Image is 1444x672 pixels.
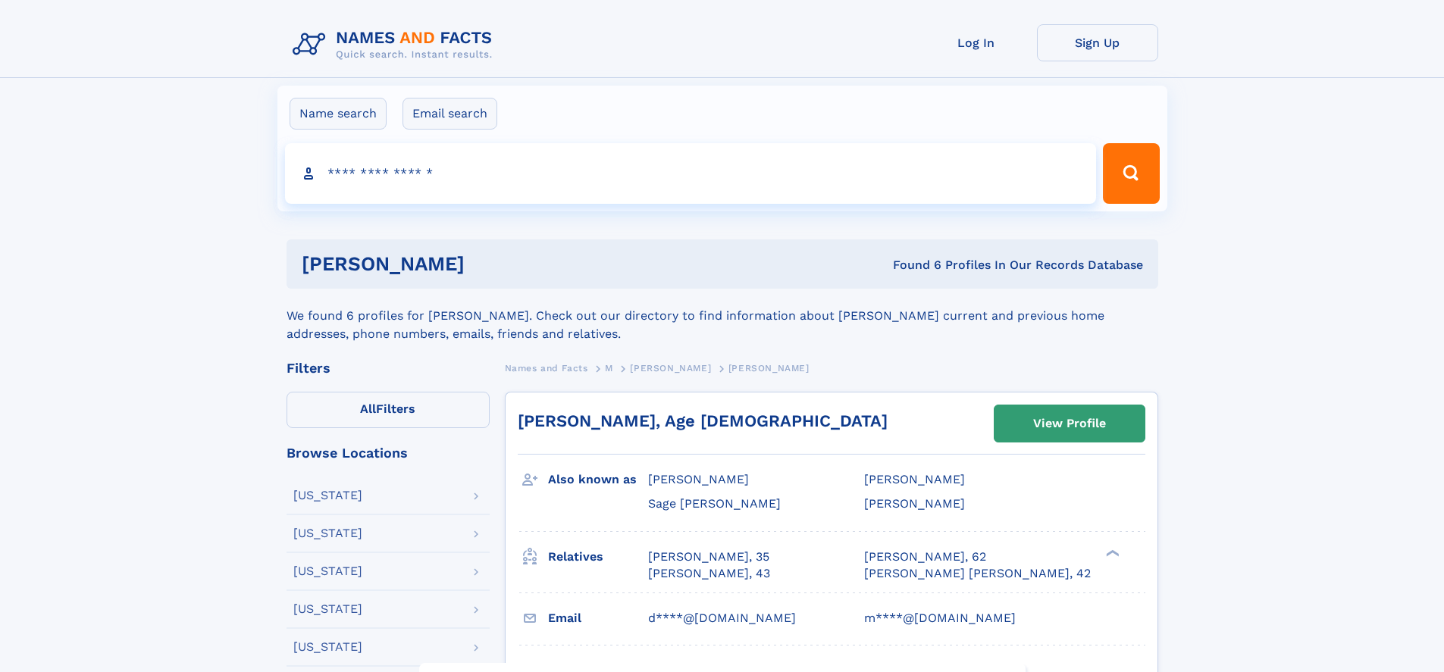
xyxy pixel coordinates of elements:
[548,544,648,570] h3: Relatives
[1103,143,1159,204] button: Search Button
[916,24,1037,61] a: Log In
[605,363,613,374] span: M
[287,361,490,375] div: Filters
[518,411,888,430] a: [PERSON_NAME], Age [DEMOGRAPHIC_DATA]
[293,527,362,539] div: [US_STATE]
[505,358,588,377] a: Names and Facts
[1102,548,1120,558] div: ❯
[287,289,1158,343] div: We found 6 profiles for [PERSON_NAME]. Check out our directory to find information about [PERSON_...
[864,472,965,486] span: [PERSON_NAME]
[290,98,387,130] label: Name search
[648,472,749,486] span: [PERSON_NAME]
[1033,406,1106,441] div: View Profile
[293,603,362,615] div: [US_STATE]
[293,641,362,653] div: [US_STATE]
[360,402,376,416] span: All
[864,496,965,511] span: [PERSON_NAME]
[285,143,1097,204] input: search input
[287,24,505,65] img: Logo Names and Facts
[630,358,711,377] a: [PERSON_NAME]
[864,565,1091,582] a: [PERSON_NAME] [PERSON_NAME], 42
[1037,24,1158,61] a: Sign Up
[630,363,711,374] span: [PERSON_NAME]
[864,549,986,565] a: [PERSON_NAME], 62
[648,549,769,565] a: [PERSON_NAME], 35
[403,98,497,130] label: Email search
[678,257,1143,273] div: Found 6 Profiles In Our Records Database
[728,363,810,374] span: [PERSON_NAME]
[995,405,1145,442] a: View Profile
[287,392,490,428] label: Filters
[605,358,613,377] a: M
[293,489,362,502] div: [US_STATE]
[648,496,781,511] span: Sage [PERSON_NAME]
[287,446,490,460] div: Browse Locations
[302,255,679,273] h1: [PERSON_NAME]
[548,605,648,631] h3: Email
[548,467,648,492] h3: Also known as
[648,565,770,582] a: [PERSON_NAME], 43
[293,565,362,577] div: [US_STATE]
